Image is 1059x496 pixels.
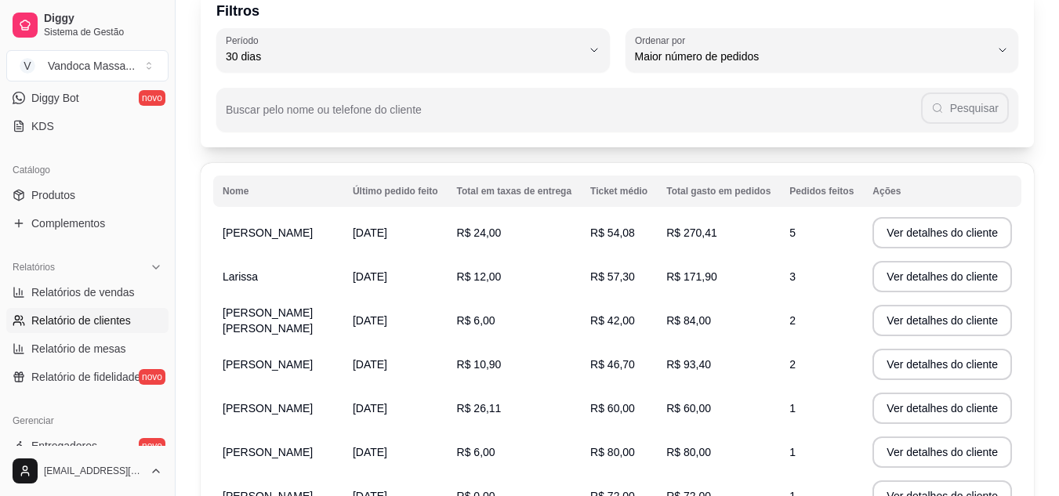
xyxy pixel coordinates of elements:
span: 2 [789,358,796,371]
a: KDS [6,114,169,139]
span: Complementos [31,215,105,231]
span: Produtos [31,187,75,203]
button: Ver detalhes do cliente [872,305,1012,336]
button: Ver detalhes do cliente [872,217,1012,248]
span: R$ 6,00 [457,314,495,327]
a: Entregadoresnovo [6,433,169,458]
span: [DATE] [353,270,387,283]
div: Vandoca Massa ... [48,58,135,74]
span: [DATE] [353,402,387,415]
th: Ticket médio [581,176,657,207]
a: Complementos [6,211,169,236]
a: Diggy Botnovo [6,85,169,110]
button: Select a team [6,50,169,81]
span: R$ 60,00 [666,402,711,415]
span: Maior número de pedidos [635,49,991,64]
span: Relatório de fidelidade [31,369,140,385]
button: Período30 dias [216,28,610,72]
span: R$ 84,00 [666,314,711,327]
button: [EMAIL_ADDRESS][DOMAIN_NAME] [6,452,169,490]
span: Relatório de mesas [31,341,126,357]
input: Buscar pelo nome ou telefone do cliente [226,108,921,124]
th: Pedidos feitos [780,176,863,207]
th: Total em taxas de entrega [448,176,582,207]
label: Período [226,34,263,47]
a: Relatório de clientes [6,308,169,333]
button: Ver detalhes do cliente [872,393,1012,424]
a: Relatório de fidelidadenovo [6,364,169,389]
span: Sistema de Gestão [44,26,162,38]
span: R$ 10,90 [457,358,502,371]
th: Último pedido feito [343,176,448,207]
button: Ver detalhes do cliente [872,349,1012,380]
a: DiggySistema de Gestão [6,6,169,44]
a: Relatórios de vendas [6,280,169,305]
span: 30 dias [226,49,582,64]
span: [PERSON_NAME] [223,226,313,239]
a: Produtos [6,183,169,208]
span: 2 [789,314,796,327]
span: R$ 12,00 [457,270,502,283]
a: Relatório de mesas [6,336,169,361]
div: Catálogo [6,157,169,183]
span: 1 [789,402,796,415]
span: [DATE] [353,314,387,327]
span: Relatório de clientes [31,313,131,328]
span: R$ 46,70 [590,358,635,371]
button: Ver detalhes do cliente [872,436,1012,468]
span: R$ 171,90 [666,270,717,283]
span: R$ 26,11 [457,402,502,415]
span: Relatórios [13,261,55,273]
span: R$ 270,41 [666,226,717,239]
span: [PERSON_NAME] [223,402,313,415]
th: Total gasto em pedidos [657,176,780,207]
span: 3 [789,270,796,283]
span: Larissa [223,270,258,283]
span: R$ 80,00 [590,446,635,458]
th: Nome [213,176,343,207]
span: 1 [789,446,796,458]
span: Relatórios de vendas [31,284,135,300]
span: R$ 60,00 [590,402,635,415]
span: [DATE] [353,446,387,458]
span: KDS [31,118,54,134]
span: R$ 54,08 [590,226,635,239]
span: [EMAIL_ADDRESS][DOMAIN_NAME] [44,465,143,477]
button: Ordenar porMaior número de pedidos [626,28,1019,72]
span: R$ 80,00 [666,446,711,458]
span: R$ 42,00 [590,314,635,327]
span: Diggy [44,12,162,26]
span: Entregadores [31,438,97,454]
span: [PERSON_NAME] [223,446,313,458]
span: [PERSON_NAME] [223,358,313,371]
span: R$ 24,00 [457,226,502,239]
th: Ações [863,176,1021,207]
span: R$ 57,30 [590,270,635,283]
button: Ver detalhes do cliente [872,261,1012,292]
span: 5 [789,226,796,239]
span: Diggy Bot [31,90,79,106]
span: V [20,58,35,74]
span: R$ 6,00 [457,446,495,458]
span: [DATE] [353,358,387,371]
span: [DATE] [353,226,387,239]
div: Gerenciar [6,408,169,433]
span: R$ 93,40 [666,358,711,371]
label: Ordenar por [635,34,691,47]
span: [PERSON_NAME] [PERSON_NAME] [223,306,313,335]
